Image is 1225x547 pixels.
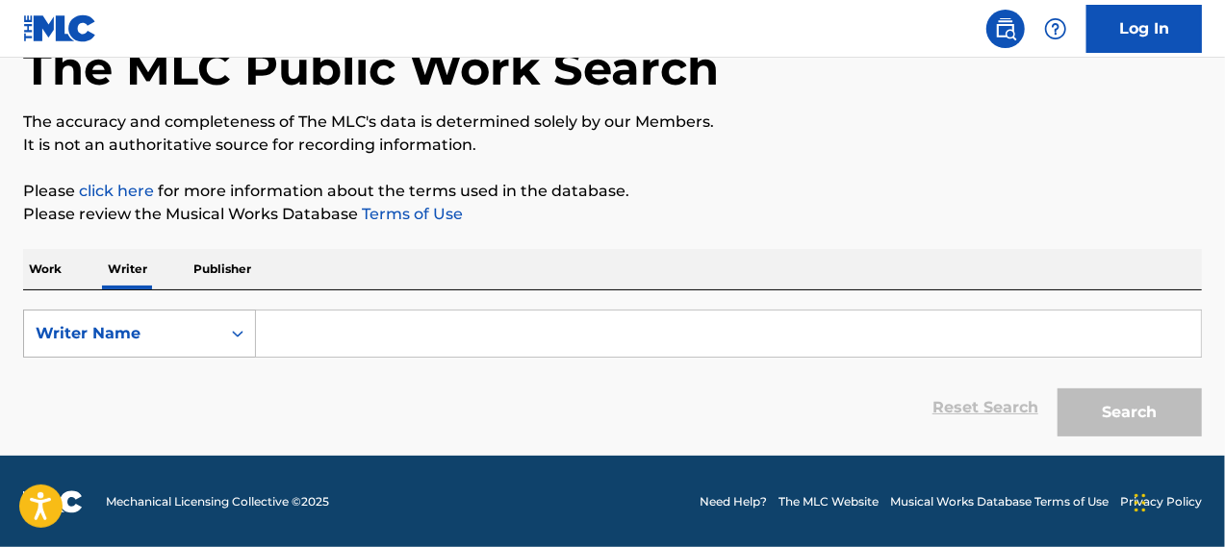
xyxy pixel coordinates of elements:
a: The MLC Website [778,493,879,510]
a: Need Help? [700,493,767,510]
a: click here [79,182,154,200]
a: Terms of Use [358,205,463,223]
iframe: Chat Widget [1129,455,1225,547]
img: logo [23,490,83,513]
a: Public Search [986,10,1025,48]
a: Musical Works Database Terms of Use [890,493,1109,510]
img: help [1044,17,1067,40]
a: Privacy Policy [1120,493,1202,510]
div: Help [1036,10,1075,48]
p: Please for more information about the terms used in the database. [23,180,1202,203]
div: Drag [1135,474,1146,532]
p: The accuracy and completeness of The MLC's data is determined solely by our Members. [23,111,1202,134]
form: Search Form [23,310,1202,446]
p: Work [23,249,67,289]
p: It is not an authoritative source for recording information. [23,134,1202,157]
img: search [994,17,1017,40]
div: Writer Name [36,322,209,345]
span: Mechanical Licensing Collective © 2025 [106,493,329,510]
a: Log In [1086,5,1202,53]
img: MLC Logo [23,14,97,42]
p: Publisher [188,249,257,289]
p: Writer [102,249,153,289]
p: Please review the Musical Works Database [23,203,1202,226]
h1: The MLC Public Work Search [23,39,719,97]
